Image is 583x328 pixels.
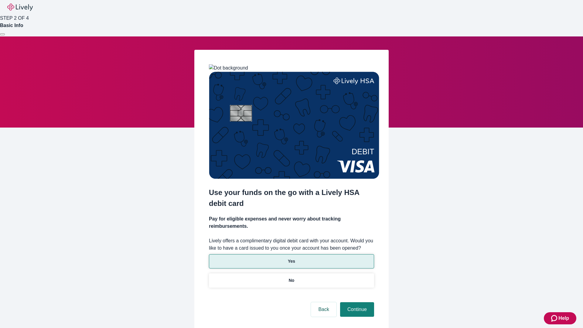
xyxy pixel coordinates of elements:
[289,277,295,284] p: No
[340,302,374,317] button: Continue
[209,187,374,209] h2: Use your funds on the go with a Lively HSA debit card
[7,4,33,11] img: Lively
[209,215,374,230] h4: Pay for eligible expenses and never worry about tracking reimbursements.
[209,254,374,268] button: Yes
[288,258,295,265] p: Yes
[209,72,379,179] img: Debit card
[551,315,558,322] svg: Zendesk support icon
[544,312,576,324] button: Zendesk support iconHelp
[311,302,336,317] button: Back
[558,315,569,322] span: Help
[209,237,374,252] label: Lively offers a complimentary digital debit card with your account. Would you like to have a card...
[209,64,248,72] img: Dot background
[209,273,374,288] button: No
